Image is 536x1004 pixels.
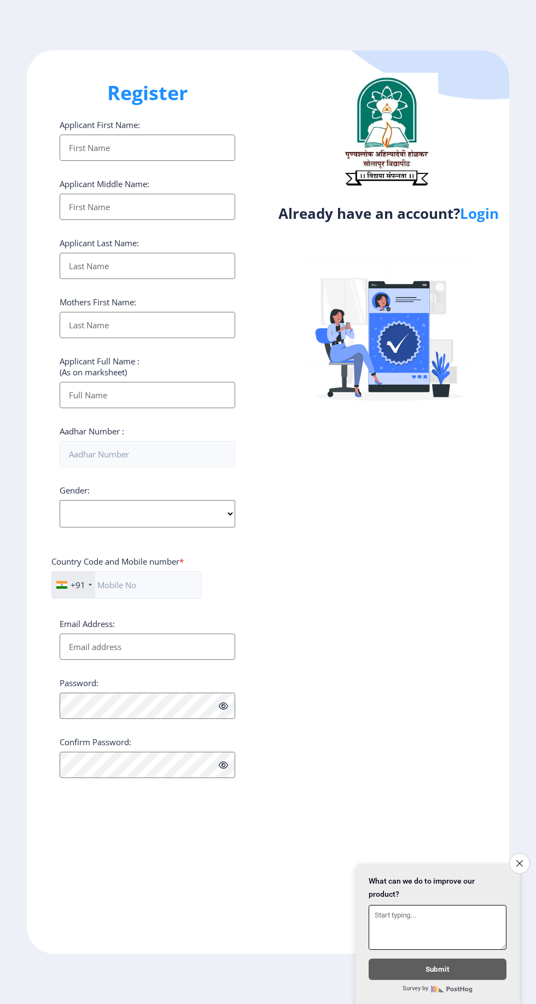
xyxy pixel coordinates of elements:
[60,382,235,408] input: Full Name
[60,178,149,189] label: Applicant Middle Name:
[60,80,235,106] h1: Register
[460,204,499,223] a: Login
[60,194,235,220] input: First Name
[60,312,235,338] input: Last Name
[51,556,184,567] label: Country Code and Mobile number
[51,571,202,599] input: Mobile No
[293,237,485,428] img: Verified-rafiki.svg
[60,356,139,378] label: Applicant Full Name : (As on marksheet)
[60,426,124,437] label: Aadhar Number :
[71,579,85,590] div: +91
[276,205,501,222] h4: Already have an account?
[60,634,235,660] input: Email address
[60,119,140,130] label: Applicant First Name:
[334,73,438,190] img: logo
[60,736,131,747] label: Confirm Password:
[60,677,98,688] label: Password:
[60,441,235,467] input: Aadhar Number
[52,572,95,598] div: India (भारत): +91
[60,618,115,629] label: Email Address:
[60,485,90,496] label: Gender:
[60,297,136,307] label: Mothers First Name:
[60,135,235,161] input: First Name
[60,253,235,279] input: Last Name
[60,237,139,248] label: Applicant Last Name:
